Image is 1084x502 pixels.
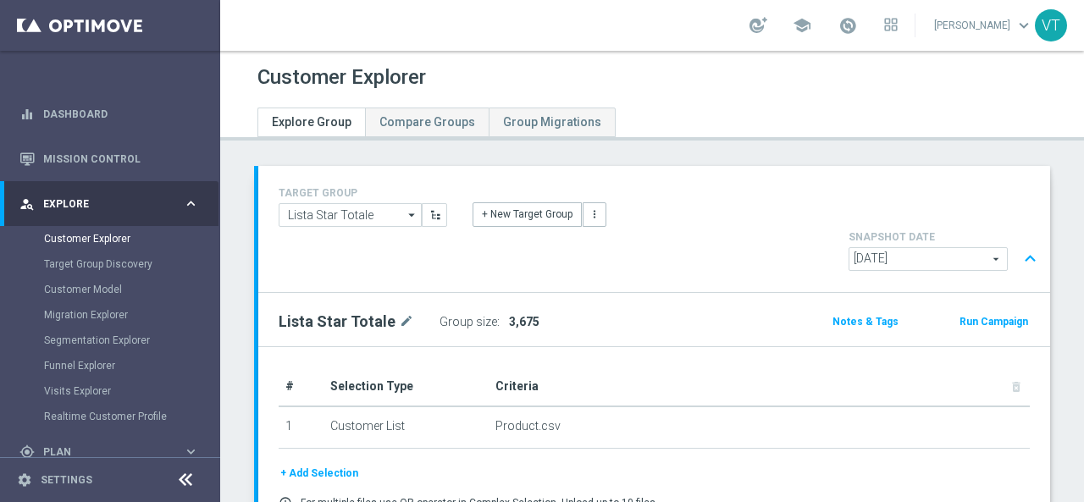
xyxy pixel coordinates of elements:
[44,384,176,398] a: Visits Explorer
[183,444,199,460] i: keyboard_arrow_right
[43,136,199,181] a: Mission Control
[257,65,426,90] h1: Customer Explorer
[279,464,360,483] button: + Add Selection
[1035,9,1067,41] div: VT
[43,91,199,136] a: Dashboard
[44,410,176,423] a: Realtime Customer Profile
[19,152,200,166] button: Mission Control
[440,315,497,329] label: Group size
[272,115,351,129] span: Explore Group
[509,315,539,328] span: 3,675
[495,419,561,433] span: Product.csv
[183,196,199,212] i: keyboard_arrow_right
[44,302,218,328] div: Migration Explorer
[44,251,218,277] div: Target Group Discovery
[279,406,324,449] td: 1
[44,257,176,271] a: Target Group Discovery
[279,367,324,406] th: #
[44,404,218,429] div: Realtime Customer Profile
[44,232,176,245] a: Customer Explorer
[19,108,200,121] button: equalizer Dashboard
[849,231,1043,243] h4: SNAPSHOT DATE
[19,444,35,460] i: gps_fixed
[44,328,218,353] div: Segmentation Explorer
[44,277,218,302] div: Customer Model
[503,115,601,129] span: Group Migrations
[19,197,200,211] button: person_search Explore keyboard_arrow_right
[44,226,218,251] div: Customer Explorer
[932,13,1035,38] a: [PERSON_NAME]keyboard_arrow_down
[831,312,900,331] button: Notes & Tags
[44,283,176,296] a: Customer Model
[19,444,183,460] div: Plan
[257,108,616,137] ul: Tabs
[279,187,447,199] h4: TARGET GROUP
[44,334,176,347] a: Segmentation Explorer
[43,199,183,209] span: Explore
[19,445,200,459] button: gps_fixed Plan keyboard_arrow_right
[404,204,421,226] i: arrow_drop_down
[473,202,582,226] button: + New Target Group
[589,208,600,220] i: more_vert
[19,107,35,122] i: equalizer
[19,196,183,212] div: Explore
[379,115,475,129] span: Compare Groups
[279,183,1030,275] div: TARGET GROUP arrow_drop_down + New Target Group more_vert SNAPSHOT DATE arrow_drop_down expand_less
[19,91,199,136] div: Dashboard
[19,196,35,212] i: person_search
[43,447,183,457] span: Plan
[495,379,539,393] span: Criteria
[324,367,489,406] th: Selection Type
[793,16,811,35] span: school
[19,136,199,181] div: Mission Control
[44,359,176,372] a: Funnel Explorer
[44,308,176,322] a: Migration Explorer
[324,406,489,449] td: Customer List
[497,315,500,329] label: :
[1018,243,1043,275] button: expand_less
[44,378,218,404] div: Visits Explorer
[44,353,218,378] div: Funnel Explorer
[958,312,1030,331] button: Run Campaign
[399,312,414,332] i: mode_edit
[583,202,606,226] button: more_vert
[279,203,422,227] input: Select Existing or Create New
[41,475,92,485] a: Settings
[17,472,32,488] i: settings
[279,312,395,332] h2: Lista Star Totale
[1015,16,1033,35] span: keyboard_arrow_down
